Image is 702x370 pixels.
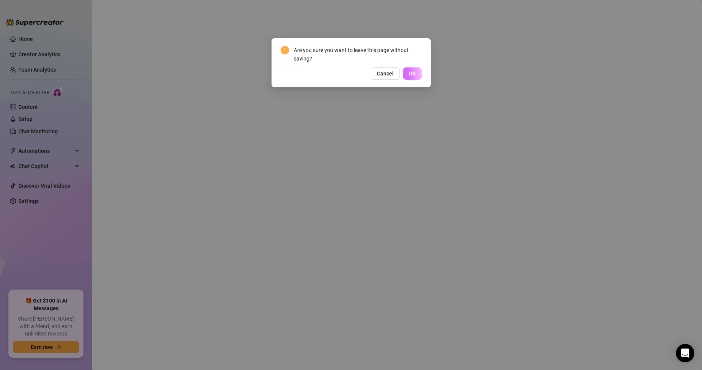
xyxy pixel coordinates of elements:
div: Are you sure you want to leave this page without saving? [294,46,422,63]
span: OK [409,70,416,77]
span: exclamation-circle [281,46,289,54]
div: Open Intercom Messenger [676,344,694,362]
span: Cancel [377,70,394,77]
button: OK [403,67,422,80]
button: Cancel [371,67,400,80]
